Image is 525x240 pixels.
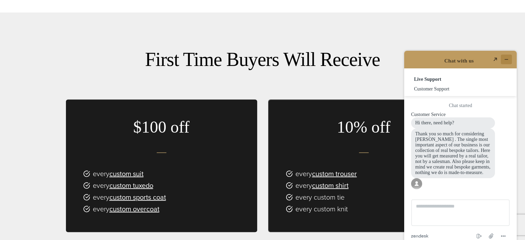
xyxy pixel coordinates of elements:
[312,169,357,179] a: custom trouser
[93,180,153,191] span: every
[93,203,159,214] span: every
[66,47,459,72] h2: First Time Buyers Will Receive
[78,190,89,198] button: End chat
[109,180,153,191] a: custom tuxedo
[66,117,257,137] h3: $100 off
[295,168,357,179] span: every
[93,192,166,203] span: every
[109,204,159,214] a: custom overcoat
[312,180,349,191] a: custom shirt
[396,42,525,240] iframe: Find more information here
[109,192,166,202] a: custom sports coat
[109,169,144,179] a: custom suit
[295,192,344,203] span: every custom tie
[295,180,349,191] span: every
[102,190,113,198] button: Menu
[93,168,144,179] span: every
[90,189,101,198] button: Attach file
[15,5,29,11] span: Chat
[269,117,459,137] h3: 10% off
[295,203,348,214] span: every custom knit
